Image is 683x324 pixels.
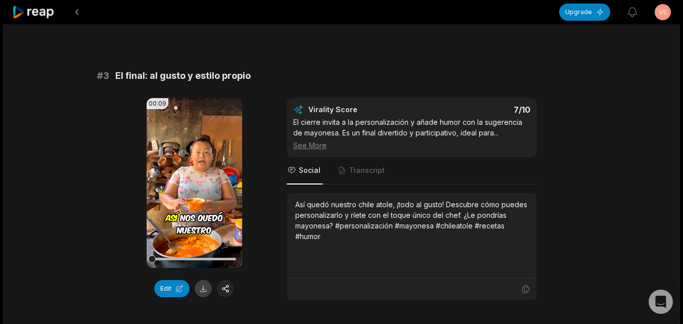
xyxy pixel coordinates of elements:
span: Social [299,165,321,175]
button: Edit [154,280,190,297]
div: El cierre invita a la personalización y añade humor con la sugerencia de mayonesa. Es un final di... [293,117,530,151]
div: 7 /10 [422,105,530,115]
div: See More [293,140,530,151]
div: Así quedó nuestro chile atole, ¡todo al gusto! Descubre cómo puedes personalizarlo y ríete con el... [295,199,528,242]
span: # 3 [97,69,109,83]
span: El final: al gusto y estilo propio [115,69,251,83]
nav: Tabs [287,157,537,184]
div: Open Intercom Messenger [649,290,673,314]
video: Your browser does not support mp4 format. [147,98,242,268]
span: Transcript [349,165,385,175]
div: Virality Score [308,105,417,115]
button: Upgrade [559,4,610,21]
